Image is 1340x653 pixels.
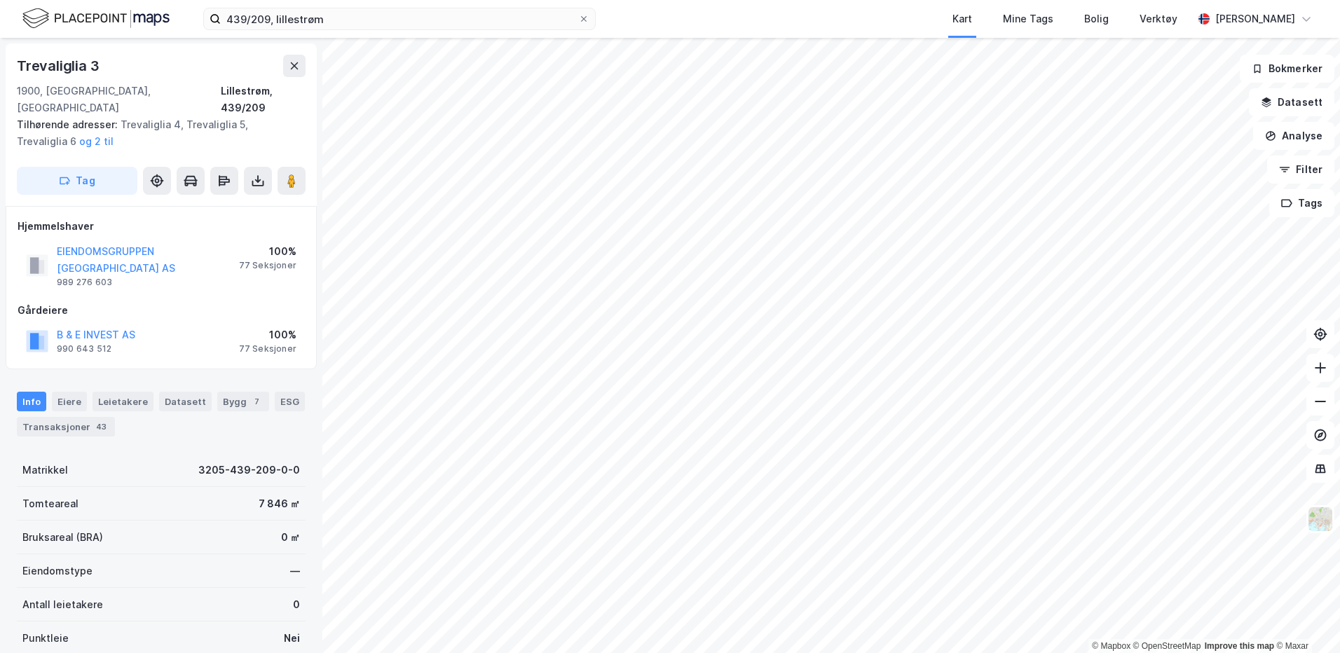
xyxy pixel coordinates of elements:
[1092,641,1130,651] a: Mapbox
[22,630,69,647] div: Punktleie
[1270,586,1340,653] div: Kontrollprogram for chat
[221,83,306,116] div: Lillestrøm, 439/209
[1249,88,1334,116] button: Datasett
[293,596,300,613] div: 0
[952,11,972,27] div: Kart
[1140,11,1177,27] div: Verktøy
[1215,11,1295,27] div: [PERSON_NAME]
[1240,55,1334,83] button: Bokmerker
[1270,586,1340,653] iframe: Chat Widget
[159,392,212,411] div: Datasett
[52,392,87,411] div: Eiere
[239,243,296,260] div: 100%
[17,83,221,116] div: 1900, [GEOGRAPHIC_DATA], [GEOGRAPHIC_DATA]
[1267,156,1334,184] button: Filter
[198,462,300,479] div: 3205-439-209-0-0
[57,343,111,355] div: 990 643 512
[17,55,102,77] div: Trevaliglia 3
[1269,189,1334,217] button: Tags
[239,343,296,355] div: 77 Seksjoner
[239,260,296,271] div: 77 Seksjoner
[17,392,46,411] div: Info
[1003,11,1053,27] div: Mine Tags
[57,277,112,288] div: 989 276 603
[1133,641,1201,651] a: OpenStreetMap
[1084,11,1109,27] div: Bolig
[1205,641,1274,651] a: Improve this map
[18,218,305,235] div: Hjemmelshaver
[259,495,300,512] div: 7 846 ㎡
[1253,122,1334,150] button: Analyse
[22,6,170,31] img: logo.f888ab2527a4732fd821a326f86c7f29.svg
[93,392,153,411] div: Leietakere
[22,495,78,512] div: Tomteareal
[22,563,93,579] div: Eiendomstype
[1307,506,1334,532] img: Z
[17,118,121,130] span: Tilhørende adresser:
[217,392,269,411] div: Bygg
[284,630,300,647] div: Nei
[22,596,103,613] div: Antall leietakere
[18,302,305,319] div: Gårdeiere
[221,8,578,29] input: Søk på adresse, matrikkel, gårdeiere, leietakere eller personer
[239,326,296,343] div: 100%
[17,116,294,150] div: Trevaliglia 4, Trevaliglia 5, Trevaliglia 6
[275,392,305,411] div: ESG
[281,529,300,546] div: 0 ㎡
[22,462,68,479] div: Matrikkel
[249,394,264,408] div: 7
[17,167,137,195] button: Tag
[290,563,300,579] div: —
[93,420,109,434] div: 43
[17,417,115,437] div: Transaksjoner
[22,529,103,546] div: Bruksareal (BRA)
